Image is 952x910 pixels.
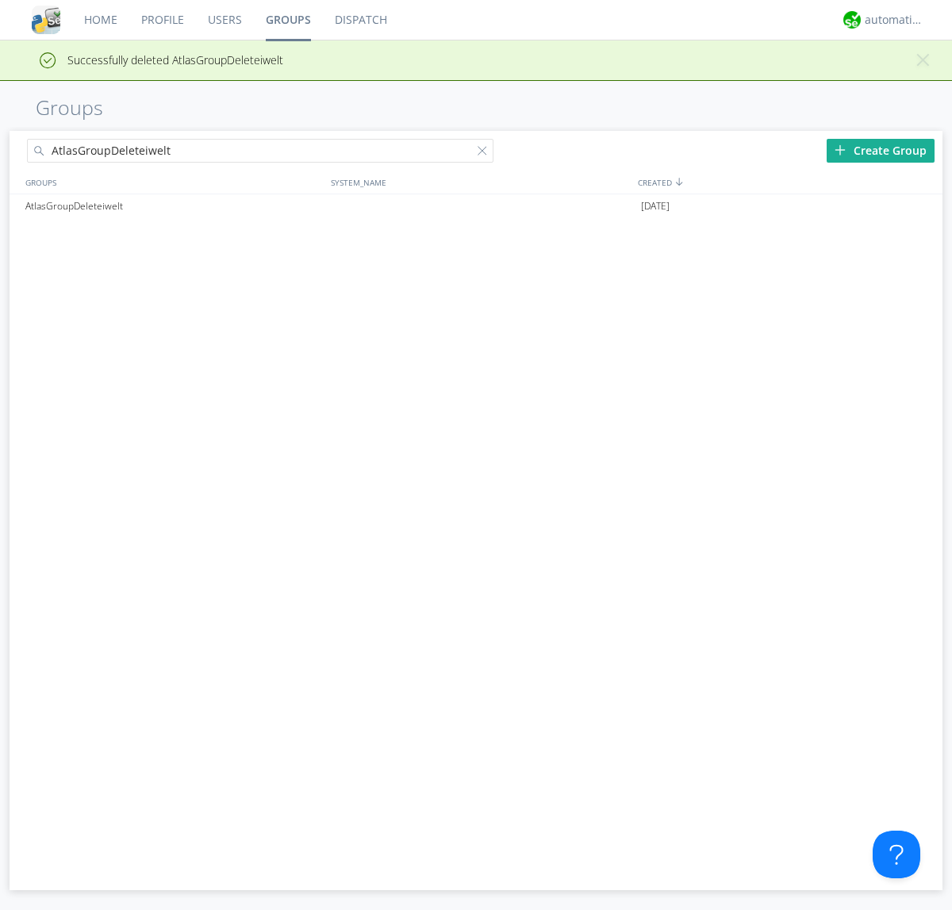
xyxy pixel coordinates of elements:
div: GROUPS [21,171,323,194]
div: SYSTEM_NAME [327,171,634,194]
img: d2d01cd9b4174d08988066c6d424eccd [843,11,861,29]
span: [DATE] [641,194,670,218]
span: Successfully deleted AtlasGroupDeleteiwelt [12,52,283,67]
div: CREATED [634,171,942,194]
img: cddb5a64eb264b2086981ab96f4c1ba7 [32,6,60,34]
div: automation+atlas [865,12,924,28]
img: plus.svg [835,144,846,156]
div: Create Group [827,139,935,163]
iframe: Toggle Customer Support [873,831,920,878]
input: Search groups [27,139,493,163]
a: AtlasGroupDeleteiwelt[DATE] [10,194,942,218]
div: AtlasGroupDeleteiwelt [21,194,327,218]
